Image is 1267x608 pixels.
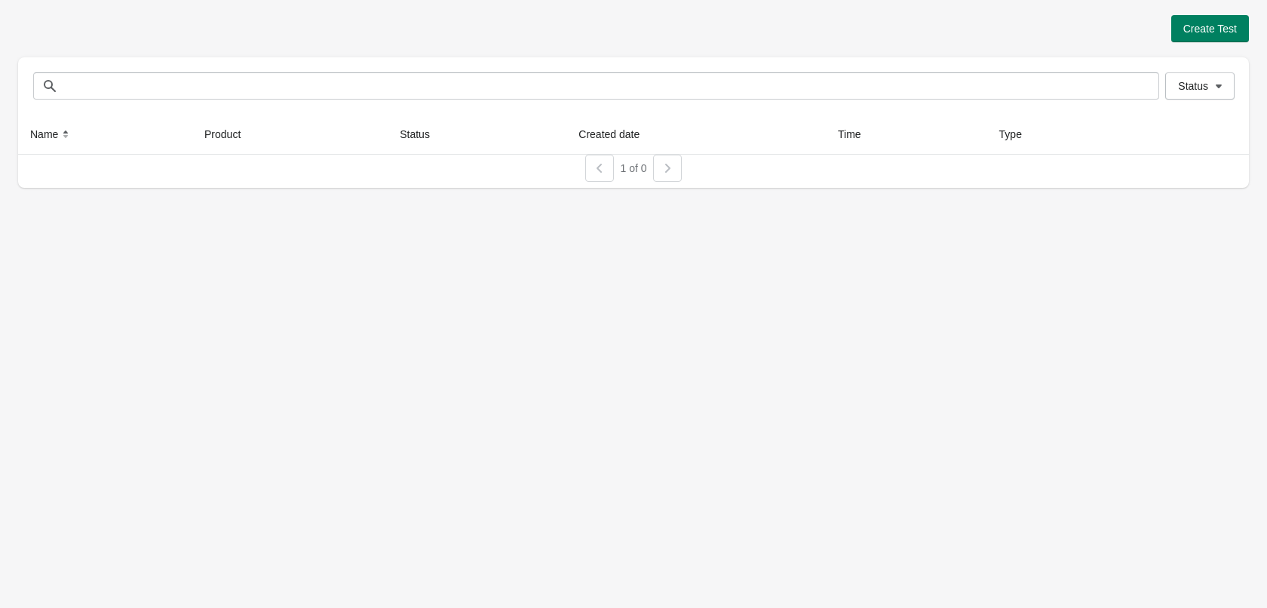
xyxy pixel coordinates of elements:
button: Type [993,121,1043,148]
button: Time [832,121,882,148]
button: Create Test [1171,15,1249,42]
button: Name [24,121,79,148]
button: Product [198,121,262,148]
span: Create Test [1183,23,1237,35]
button: Status [1165,72,1235,100]
button: Created date [572,121,661,148]
span: 1 of 0 [620,162,646,174]
span: Status [1178,80,1208,92]
button: Status [394,121,451,148]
